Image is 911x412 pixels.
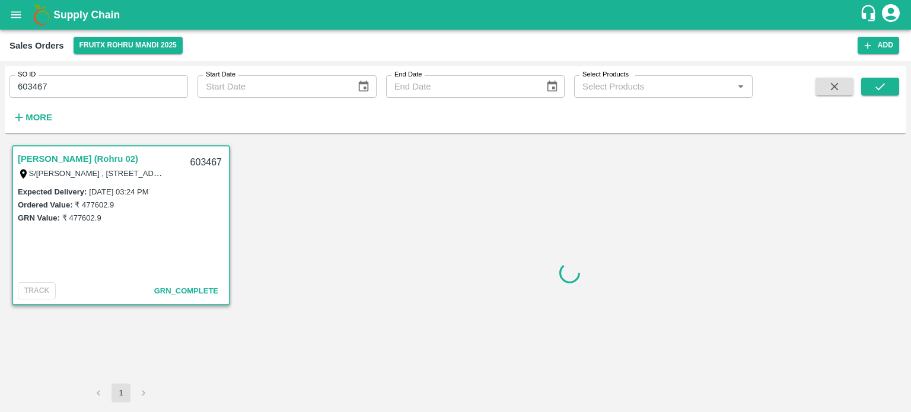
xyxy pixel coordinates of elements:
input: Start Date [198,75,348,98]
label: Select Products [582,70,629,79]
img: logo [30,3,53,27]
label: Ordered Value: [18,200,72,209]
label: End Date [394,70,422,79]
button: Open [733,79,748,94]
label: [DATE] 03:24 PM [89,187,148,196]
b: Supply Chain [53,9,120,21]
label: SO ID [18,70,36,79]
div: customer-support [859,4,880,25]
button: Add [858,37,899,54]
div: Sales Orders [9,38,64,53]
input: Select Products [578,79,730,94]
input: Enter SO ID [9,75,188,98]
a: [PERSON_NAME] (Rohru 02) [18,151,138,167]
strong: More [26,113,52,122]
button: Choose date [352,75,375,98]
label: ₹ 477602.9 [75,200,114,209]
label: GRN Value: [18,213,60,222]
button: page 1 [112,384,130,403]
button: open drawer [2,1,30,28]
label: Start Date [206,70,235,79]
nav: pagination navigation [87,384,155,403]
span: GRN_Complete [154,286,218,295]
div: 603467 [183,149,229,177]
input: End Date [386,75,536,98]
button: Choose date [541,75,563,98]
label: ₹ 477602.9 [62,213,101,222]
a: Supply Chain [53,7,859,23]
label: Expected Delivery : [18,187,87,196]
button: More [9,107,55,127]
button: Select DC [74,37,183,54]
div: account of current user [880,2,902,27]
label: S/[PERSON_NAME] , [STREET_ADDRESS] [29,168,183,178]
